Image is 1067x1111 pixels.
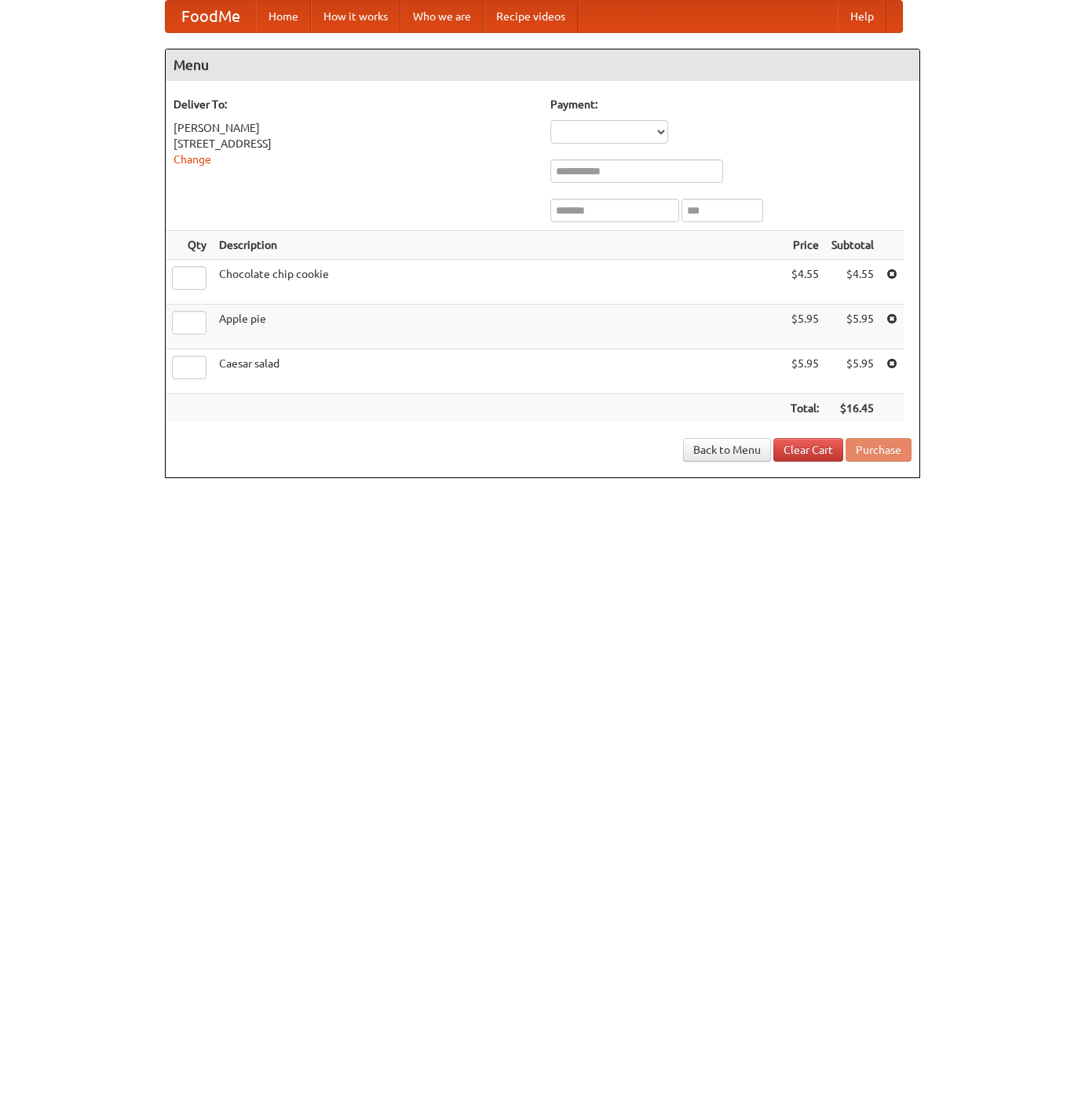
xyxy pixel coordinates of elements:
[838,1,886,32] a: Help
[166,49,919,81] h4: Menu
[166,231,213,260] th: Qty
[174,97,535,112] h5: Deliver To:
[784,349,825,394] td: $5.95
[174,136,535,152] div: [STREET_ADDRESS]
[400,1,484,32] a: Who we are
[311,1,400,32] a: How it works
[825,349,880,394] td: $5.95
[213,349,784,394] td: Caesar salad
[825,260,880,305] td: $4.55
[213,260,784,305] td: Chocolate chip cookie
[174,120,535,136] div: [PERSON_NAME]
[825,305,880,349] td: $5.95
[484,1,578,32] a: Recipe videos
[846,438,912,462] button: Purchase
[550,97,912,112] h5: Payment:
[213,305,784,349] td: Apple pie
[784,260,825,305] td: $4.55
[825,231,880,260] th: Subtotal
[773,438,843,462] a: Clear Cart
[683,438,771,462] a: Back to Menu
[784,394,825,423] th: Total:
[784,231,825,260] th: Price
[213,231,784,260] th: Description
[166,1,256,32] a: FoodMe
[256,1,311,32] a: Home
[784,305,825,349] td: $5.95
[825,394,880,423] th: $16.45
[174,153,211,166] a: Change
